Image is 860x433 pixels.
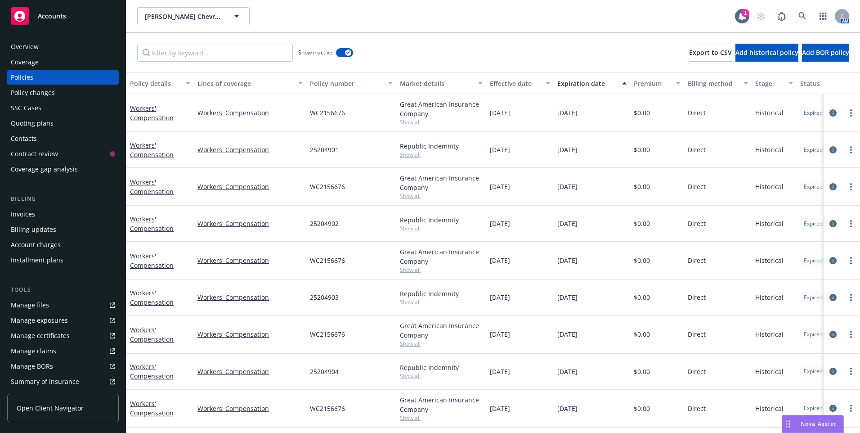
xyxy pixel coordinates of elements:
[11,147,58,161] div: Contract review
[400,414,483,422] span: Show all
[752,72,797,94] button: Stage
[828,218,838,229] a: circleInformation
[11,238,61,252] div: Account charges
[490,108,510,117] span: [DATE]
[11,374,79,389] div: Summary of insurance
[7,253,119,267] a: Installment plans
[846,255,856,266] a: more
[7,285,119,294] div: Tools
[130,252,174,270] a: Workers' Compensation
[197,79,293,88] div: Lines of coverage
[400,247,483,266] div: Great American Insurance Company
[490,182,510,191] span: [DATE]
[400,79,473,88] div: Market details
[137,44,293,62] input: Filter by keyword...
[846,181,856,192] a: more
[802,44,849,62] button: Add BOR policy
[755,145,784,154] span: Historical
[7,329,119,343] a: Manage certificates
[7,162,119,176] a: Coverage gap analysis
[400,372,483,380] span: Show all
[298,49,332,56] span: Show inactive
[400,151,483,158] span: Show all
[688,367,706,376] span: Direct
[755,293,784,302] span: Historical
[804,404,823,412] span: Expired
[130,289,174,307] a: Workers' Compensation
[490,404,510,413] span: [DATE]
[846,403,856,414] a: more
[755,329,784,339] span: Historical
[804,367,823,375] span: Expired
[828,144,838,155] a: circleInformation
[793,7,811,25] a: Search
[197,108,303,117] a: Workers' Compensation
[689,48,732,57] span: Export to CSV
[400,99,483,118] div: Great American Insurance Company
[634,108,650,117] span: $0.00
[804,330,823,338] span: Expired
[7,238,119,252] a: Account charges
[828,255,838,266] a: circleInformation
[11,40,39,54] div: Overview
[828,329,838,340] a: circleInformation
[688,145,706,154] span: Direct
[804,183,823,191] span: Expired
[846,218,856,229] a: more
[197,329,303,339] a: Workers' Compensation
[634,145,650,154] span: $0.00
[11,101,41,115] div: SSC Cases
[490,329,510,339] span: [DATE]
[804,293,823,302] span: Expired
[828,181,838,192] a: circleInformation
[557,108,578,117] span: [DATE]
[197,145,303,154] a: Workers' Compensation
[400,289,483,298] div: Republic Indemnity
[557,219,578,228] span: [DATE]
[400,266,483,274] span: Show all
[688,404,706,413] span: Direct
[846,144,856,155] a: more
[400,173,483,192] div: Great American Insurance Company
[310,404,345,413] span: WC2156676
[755,219,784,228] span: Historical
[846,329,856,340] a: more
[194,72,306,94] button: Lines of coverage
[755,367,784,376] span: Historical
[634,219,650,228] span: $0.00
[130,104,174,122] a: Workers' Compensation
[7,86,119,100] a: Policy changes
[38,13,66,20] span: Accounts
[688,182,706,191] span: Direct
[11,344,56,358] div: Manage claims
[11,222,56,237] div: Billing updates
[310,329,345,339] span: WC2156676
[130,399,174,417] a: Workers' Compensation
[634,293,650,302] span: $0.00
[828,403,838,414] a: circleInformation
[400,298,483,306] span: Show all
[7,4,119,29] a: Accounts
[557,182,578,191] span: [DATE]
[846,366,856,377] a: more
[11,359,53,374] div: Manage BORs
[755,256,784,265] span: Historical
[634,256,650,265] span: $0.00
[7,344,119,358] a: Manage claims
[557,404,578,413] span: [DATE]
[197,367,303,376] a: Workers' Compensation
[7,222,119,237] a: Billing updates
[490,293,510,302] span: [DATE]
[782,415,844,433] button: Nova Assist
[197,182,303,191] a: Workers' Compensation
[126,72,194,94] button: Policy details
[17,403,84,413] span: Open Client Navigator
[634,79,671,88] div: Premium
[130,141,174,159] a: Workers' Compensation
[130,362,174,380] a: Workers' Compensation
[490,145,510,154] span: [DATE]
[310,256,345,265] span: WC2156676
[828,108,838,118] a: circleInformation
[755,108,784,117] span: Historical
[490,367,510,376] span: [DATE]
